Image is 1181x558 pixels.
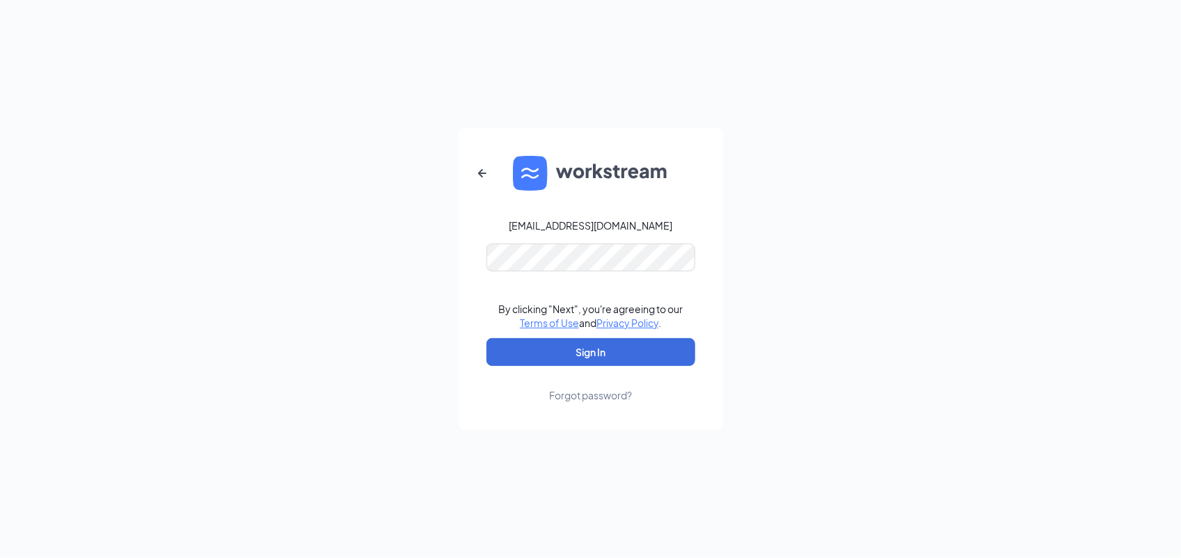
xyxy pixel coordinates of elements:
a: Forgot password? [549,366,632,402]
img: WS logo and Workstream text [513,156,669,191]
a: Privacy Policy [596,317,658,329]
svg: ArrowLeftNew [474,165,491,182]
button: Sign In [486,338,695,366]
button: ArrowLeftNew [466,157,499,190]
div: By clicking "Next", you're agreeing to our and . [498,302,683,330]
a: Terms of Use [520,317,579,329]
div: Forgot password? [549,388,632,402]
div: [EMAIL_ADDRESS][DOMAIN_NAME] [509,218,672,232]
